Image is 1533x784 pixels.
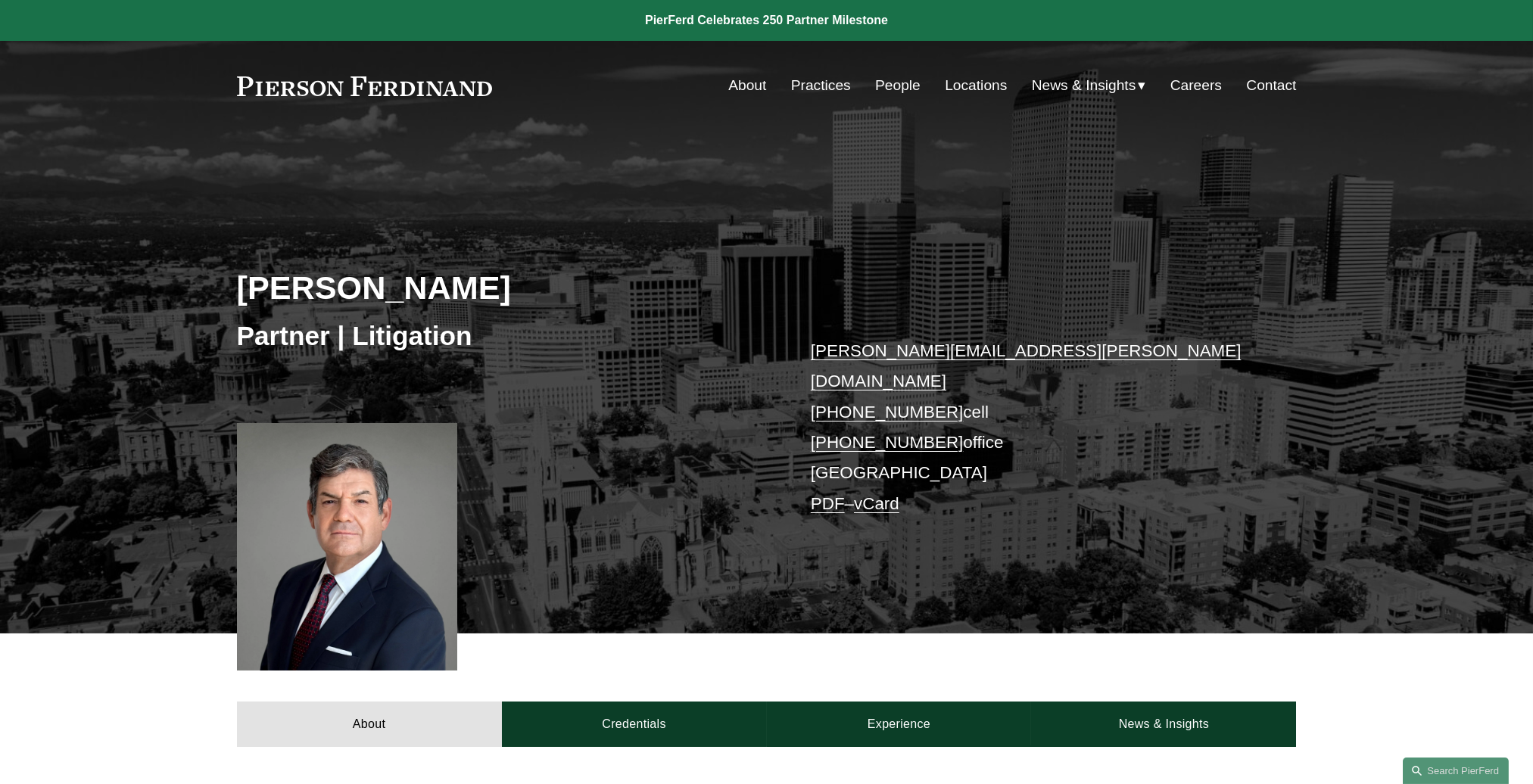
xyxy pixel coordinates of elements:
[1246,71,1296,100] a: Contact
[854,494,899,513] a: vCard
[237,702,502,747] a: About
[237,319,767,353] h3: Partner | Litigation
[811,494,845,513] a: PDF
[767,702,1032,747] a: Experience
[1032,73,1136,99] span: News & Insights
[1403,758,1509,784] a: Search this site
[791,71,851,100] a: Practices
[1031,702,1296,747] a: News & Insights
[945,71,1007,100] a: Locations
[502,702,767,747] a: Credentials
[1032,71,1146,100] a: folder dropdown
[1170,71,1222,100] a: Careers
[811,403,964,422] a: [PHONE_NUMBER]
[237,268,767,307] h2: [PERSON_NAME]
[811,336,1252,519] p: cell office [GEOGRAPHIC_DATA] –
[875,71,921,100] a: People
[811,433,964,452] a: [PHONE_NUMBER]
[728,71,766,100] a: About
[811,341,1242,390] a: [PERSON_NAME][EMAIL_ADDRESS][PERSON_NAME][DOMAIN_NAME]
